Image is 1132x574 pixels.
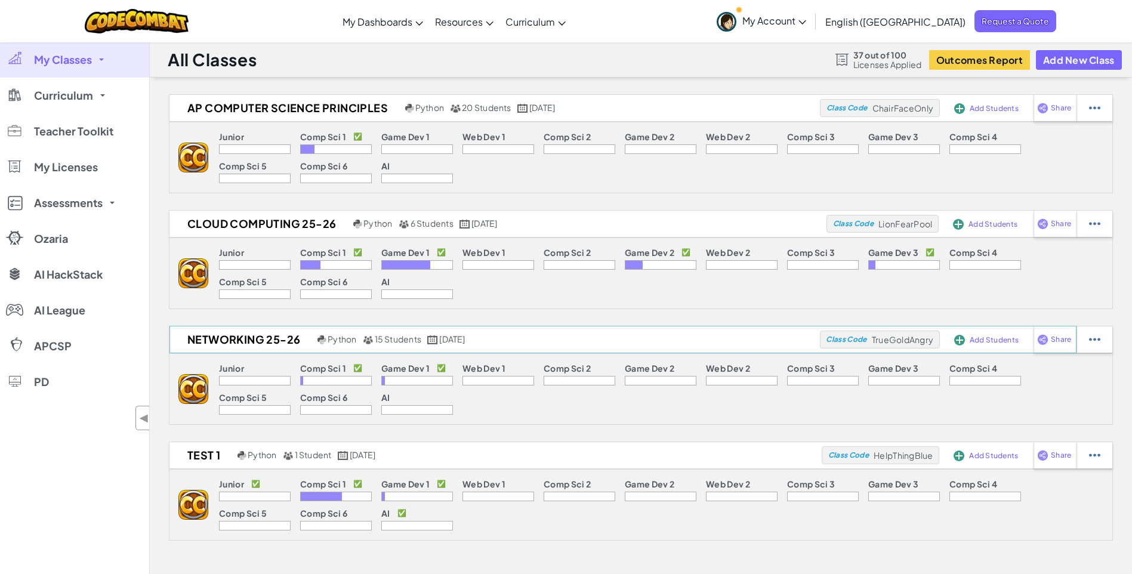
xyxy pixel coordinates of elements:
[868,479,918,489] p: Game Dev 3
[338,451,348,460] img: calendar.svg
[826,104,867,112] span: Class Code
[353,220,362,229] img: python.png
[363,218,392,229] span: Python
[405,104,414,113] img: python.png
[363,335,374,344] img: MultipleUsers.png
[219,248,244,257] p: Junior
[34,162,98,172] span: My Licenses
[874,450,933,461] span: HelpThingBlue
[949,132,997,141] p: Comp Sci 4
[415,102,444,113] span: Python
[169,215,826,233] a: Cloud Computing 25-26 Python 6 Students [DATE]
[381,161,390,171] p: AI
[178,143,208,172] img: logo
[353,479,362,489] p: ✅
[169,331,820,348] a: Networking 25-26 Python 15 Students [DATE]
[706,132,750,141] p: Web Dev 2
[300,393,347,402] p: Comp Sci 6
[711,2,812,40] a: My Account
[544,479,591,489] p: Comp Sci 2
[450,104,461,113] img: MultipleUsers.png
[219,393,267,402] p: Comp Sci 5
[437,248,446,257] p: ✅
[706,479,750,489] p: Web Dev 2
[219,479,244,489] p: Junior
[787,363,835,373] p: Comp Sci 3
[169,99,402,117] h2: AP Computer Science Principles
[529,102,555,113] span: [DATE]
[625,363,674,373] p: Game Dev 2
[1089,218,1100,229] img: IconStudentEllipsis.svg
[954,335,965,345] img: IconAddStudents.svg
[399,220,409,229] img: MultipleUsers.png
[381,393,390,402] p: AI
[251,479,260,489] p: ✅
[953,219,964,230] img: IconAddStudents.svg
[462,363,505,373] p: Web Dev 1
[219,132,244,141] p: Junior
[169,446,235,464] h2: Test 1
[337,5,429,38] a: My Dashboards
[868,132,918,141] p: Game Dev 3
[544,363,591,373] p: Comp Sci 2
[462,132,505,141] p: Web Dev 1
[471,218,497,229] span: [DATE]
[350,449,375,460] span: [DATE]
[1089,450,1100,461] img: IconStudentEllipsis.svg
[878,218,932,229] span: LionFearPool
[949,363,997,373] p: Comp Sci 4
[34,54,92,65] span: My Classes
[237,451,246,460] img: python.png
[1089,103,1100,113] img: IconStudentEllipsis.svg
[435,16,483,28] span: Resources
[139,409,149,427] span: ◀
[85,9,189,33] img: CodeCombat logo
[787,132,835,141] p: Comp Sci 3
[833,220,874,227] span: Class Code
[411,218,454,229] span: 6 Students
[1051,336,1071,343] span: Share
[717,12,736,32] img: avatar
[974,10,1056,32] a: Request a Quote
[868,363,918,373] p: Game Dev 3
[353,363,362,373] p: ✅
[544,132,591,141] p: Comp Sci 2
[169,99,820,117] a: AP Computer Science Principles Python 20 Students [DATE]
[462,102,511,113] span: 20 Students
[787,248,835,257] p: Comp Sci 3
[1037,218,1048,229] img: IconShare_Purple.svg
[1037,334,1048,345] img: IconShare_Purple.svg
[1089,334,1100,345] img: IconStudentEllipsis.svg
[681,248,690,257] p: ✅
[34,90,93,101] span: Curriculum
[397,508,406,518] p: ✅
[499,5,572,38] a: Curriculum
[742,14,806,27] span: My Account
[300,248,346,257] p: Comp Sci 1
[949,248,997,257] p: Comp Sci 4
[926,248,934,257] p: ✅
[375,334,422,344] span: 15 Students
[317,335,326,344] img: python.png
[929,50,1030,70] button: Outcomes Report
[328,334,356,344] span: Python
[949,479,997,489] p: Comp Sci 4
[168,48,257,71] h1: All Classes
[462,479,505,489] p: Web Dev 1
[381,479,430,489] p: Game Dev 1
[381,508,390,518] p: AI
[219,508,267,518] p: Comp Sci 5
[1051,104,1071,112] span: Share
[1037,103,1048,113] img: IconShare_Purple.svg
[283,451,294,460] img: MultipleUsers.png
[248,449,276,460] span: Python
[1051,452,1071,459] span: Share
[34,305,85,316] span: AI League
[706,363,750,373] p: Web Dev 2
[1036,50,1122,70] button: Add New Class
[169,215,350,233] h2: Cloud Computing 25-26
[353,132,362,141] p: ✅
